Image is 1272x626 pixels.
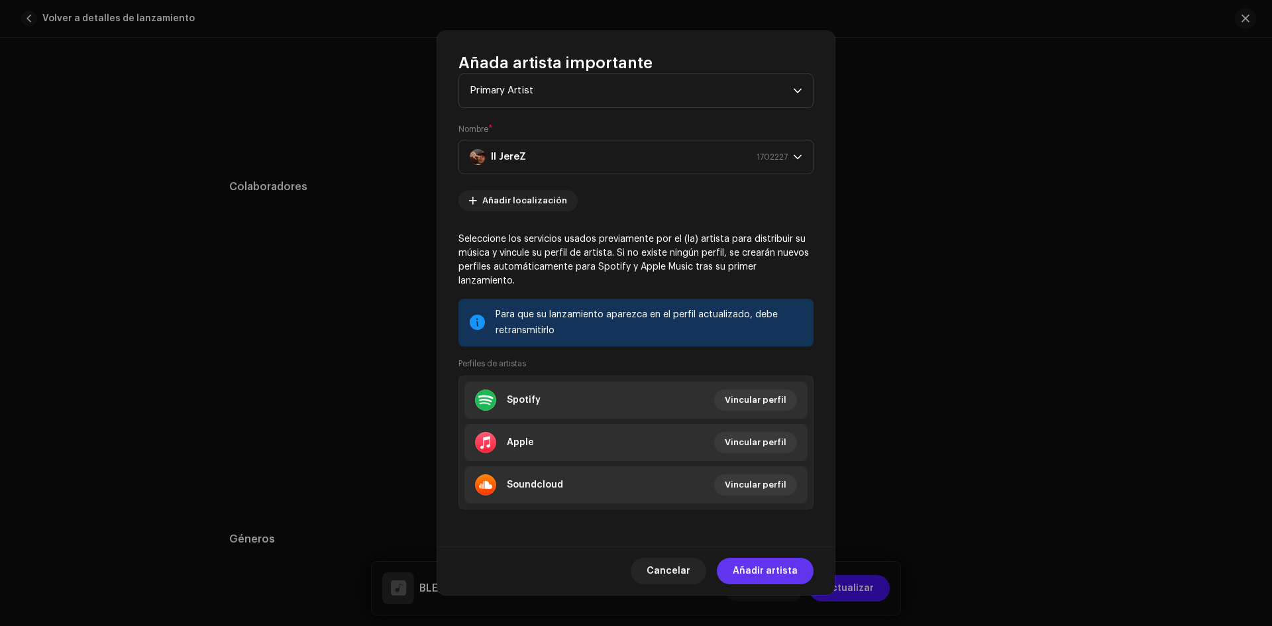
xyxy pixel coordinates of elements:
span: Añadir artista [733,558,798,584]
label: Nombre [458,124,493,134]
div: Apple [507,437,534,448]
span: Vincular perfil [725,387,786,413]
span: 1702227 [757,140,788,174]
button: Añadir localización [458,190,578,211]
strong: Il JereZ [491,140,526,174]
span: Vincular perfil [725,429,786,456]
div: dropdown trigger [793,140,802,174]
img: 07d7fe40-8dc1-49df-a2f9-504fa5f5284b [470,149,486,165]
span: Cancelar [647,558,690,584]
div: Para que su lanzamiento aparezca en el perfil actualizado, debe retransmitirlo [496,307,803,339]
span: Vincular perfil [725,472,786,498]
button: Vincular perfil [714,474,797,496]
button: Añadir artista [717,558,814,584]
span: Primary Artist [470,74,793,107]
button: Vincular perfil [714,390,797,411]
span: Il JereZ [470,140,793,174]
div: dropdown trigger [793,74,802,107]
small: Perfiles de artistas [458,357,526,370]
div: Soundcloud [507,480,563,490]
div: Spotify [507,395,541,405]
p: Seleccione los servicios usados previamente por el (la) artista para distribuir su música y vincu... [458,233,814,288]
span: Añada artista importante [458,52,653,74]
button: Cancelar [631,558,706,584]
span: Añadir localización [482,187,567,214]
button: Vincular perfil [714,432,797,453]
